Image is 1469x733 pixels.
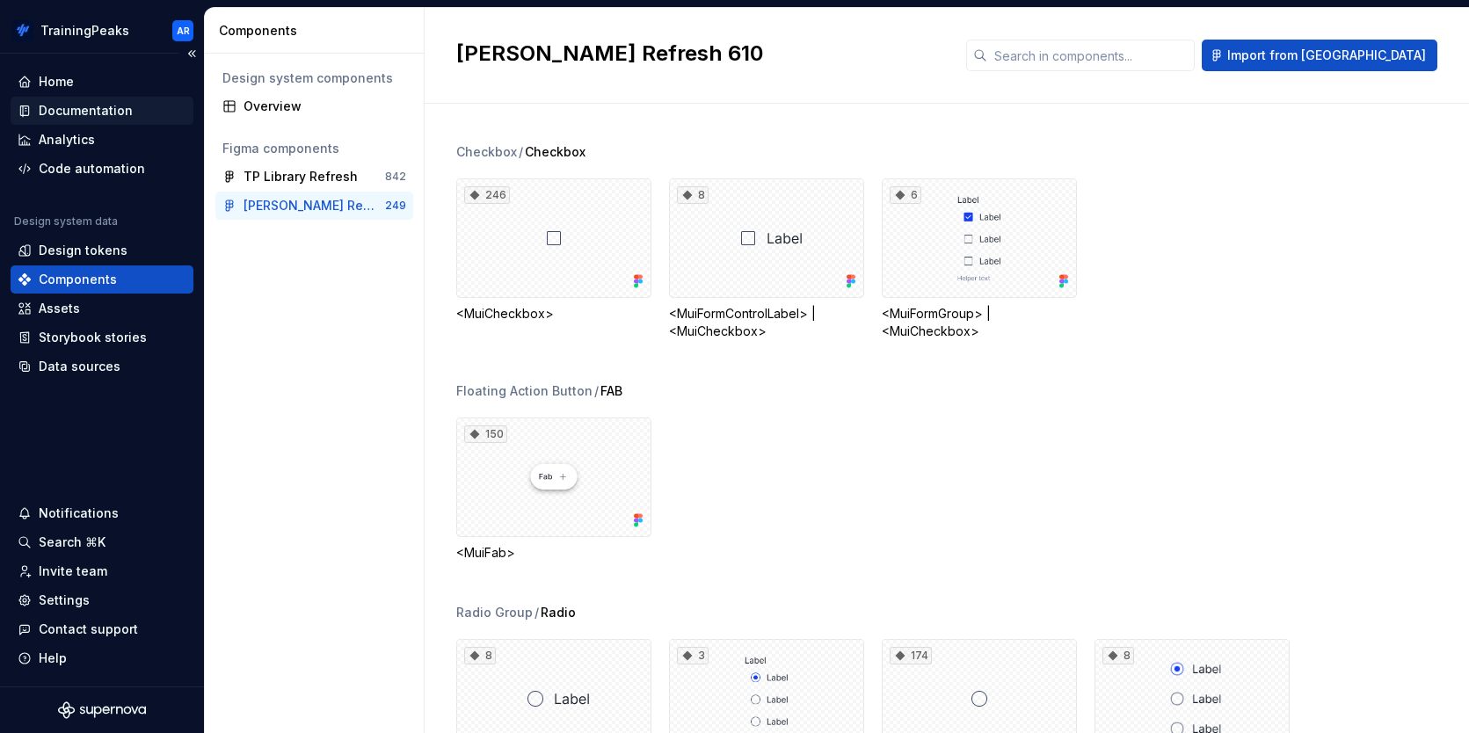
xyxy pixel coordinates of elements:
[39,102,133,120] div: Documentation
[11,155,193,183] a: Code automation
[890,186,921,204] div: 6
[215,192,413,220] a: [PERSON_NAME] Refresh 610249
[179,41,204,66] button: Collapse sidebar
[11,615,193,643] button: Contact support
[456,40,945,68] h2: [PERSON_NAME] Refresh 610
[456,417,651,562] div: 150<MuiFab>
[882,178,1077,340] div: 6<MuiFormGroup> | <MuiCheckbox>
[11,557,193,585] a: Invite team
[464,425,507,443] div: 150
[11,528,193,556] button: Search ⌘K
[11,126,193,154] a: Analytics
[11,97,193,125] a: Documentation
[1102,647,1134,664] div: 8
[987,40,1195,71] input: Search in components...
[11,499,193,527] button: Notifications
[11,323,193,352] a: Storybook stories
[39,621,138,638] div: Contact support
[39,533,105,551] div: Search ⌘K
[11,586,193,614] a: Settings
[222,69,406,87] div: Design system components
[39,271,117,288] div: Components
[11,352,193,381] a: Data sources
[39,329,147,346] div: Storybook stories
[39,358,120,375] div: Data sources
[456,178,651,340] div: 246<MuiCheckbox>
[39,591,90,609] div: Settings
[215,163,413,191] a: TP Library Refresh842
[11,236,193,265] a: Design tokens
[39,504,119,522] div: Notifications
[456,305,651,323] div: <MuiCheckbox>
[385,199,406,213] div: 249
[541,604,576,621] span: Radio
[40,22,129,40] div: TrainingPeaks
[890,647,932,664] div: 174
[219,22,417,40] div: Components
[882,305,1077,340] div: <MuiFormGroup> | <MuiCheckbox>
[14,214,118,229] div: Design system data
[669,305,864,340] div: <MuiFormControlLabel> | <MuiCheckbox>
[456,143,517,161] div: Checkbox
[12,20,33,41] img: 4eb2c90a-beb3-47d2-b0e5-0e686db1db46.png
[464,186,510,204] div: 246
[594,382,599,400] span: /
[39,131,95,149] div: Analytics
[58,701,146,719] svg: Supernova Logo
[222,140,406,157] div: Figma components
[39,562,107,580] div: Invite team
[4,11,200,49] button: TrainingPeaksAR
[39,650,67,667] div: Help
[177,24,190,38] div: AR
[519,143,523,161] span: /
[11,644,193,672] button: Help
[677,186,709,204] div: 8
[456,544,651,562] div: <MuiFab>
[1227,47,1426,64] span: Import from [GEOGRAPHIC_DATA]
[11,68,193,96] a: Home
[244,197,375,214] div: [PERSON_NAME] Refresh 610
[669,178,864,340] div: 8<MuiFormControlLabel> | <MuiCheckbox>
[456,382,593,400] div: Floating Action Button
[244,98,406,115] div: Overview
[535,604,539,621] span: /
[39,160,145,178] div: Code automation
[215,92,413,120] a: Overview
[1202,40,1437,71] button: Import from [GEOGRAPHIC_DATA]
[244,168,358,185] div: TP Library Refresh
[385,170,406,184] div: 842
[600,382,622,400] span: FAB
[464,647,496,664] div: 8
[39,242,127,259] div: Design tokens
[456,604,533,621] div: Radio Group
[11,294,193,323] a: Assets
[525,143,585,161] span: Checkbox
[11,265,193,294] a: Components
[677,647,709,664] div: 3
[39,73,74,91] div: Home
[39,300,80,317] div: Assets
